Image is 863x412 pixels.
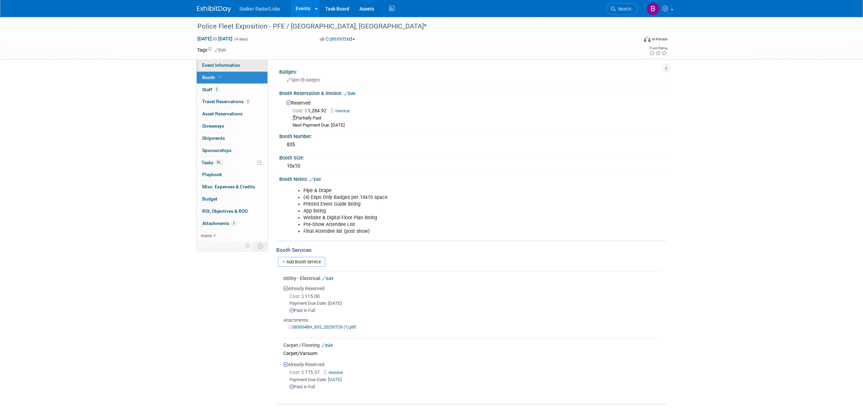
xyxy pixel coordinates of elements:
[215,48,226,53] a: Edit
[279,131,666,140] div: Booth Number:
[289,294,322,299] span: 115.00
[202,184,255,189] span: Misc. Expenses & Credits
[231,221,236,226] span: 3
[197,230,267,242] a: more
[344,91,355,96] a: Edit
[303,201,587,208] li: Printed Event Guide listing
[330,108,353,113] a: Invoice
[197,169,267,181] a: Playbook
[197,84,267,96] a: Staff2
[197,132,267,144] a: Shipments
[647,2,659,15] img: Brooke Journet
[197,157,267,169] a: Tasks0%
[303,214,587,221] li: Website & Digital Floor Plan listing
[197,108,267,120] a: Asset Reservations
[279,88,666,97] div: Booth Reservation & Invoice:
[288,324,356,330] a: 085004BH_835_20250729 (1).pdf
[649,46,667,50] div: Event Rating
[321,343,333,348] a: Edit
[289,384,661,390] div: Paid in Full
[283,282,661,336] div: Already Reserved
[202,196,217,202] span: Budget
[322,276,333,281] a: Edit
[197,181,267,193] a: Misc. Expenses & Credits
[323,370,346,375] a: Invoice
[197,36,233,42] span: [DATE] [DATE]
[289,370,322,375] span: 775.37
[197,145,267,156] a: Sponsorships
[202,172,222,177] span: Playbook
[239,6,280,12] span: Stalker Radar/Lidar
[197,72,267,83] a: Booth
[287,77,320,82] span: Specify badges
[201,160,223,165] span: Tasks
[652,37,668,42] div: In-Person
[212,36,218,41] span: to
[289,300,661,307] div: Payment Due Date: [DATE]
[197,205,267,217] a: ROI, Objectives & ROO
[598,35,668,45] div: Event Format
[289,307,661,314] div: Paid in Full
[310,177,321,182] a: Edit
[616,6,631,12] span: Search
[293,122,661,129] div: Next Payment Due: [DATE]
[279,67,666,75] div: Badges:
[197,120,267,132] a: Giveaways
[289,377,661,383] div: Payment Due Date: [DATE]
[278,257,325,267] a: Add Booth Service
[283,317,661,323] div: Attachments:
[606,3,638,15] a: Search
[202,111,243,116] span: Asset Reservations
[197,59,267,71] a: Event Information
[197,46,226,53] td: Tags
[276,246,666,254] div: Booth Services
[201,233,212,238] span: more
[245,99,250,104] span: 2
[234,37,248,41] span: (4 days)
[284,139,661,150] div: 835
[293,108,308,113] span: Cost: $
[197,218,267,229] a: Attachments3
[303,194,587,201] li: (4) Expo Only Badges per 10x10 space
[279,153,666,161] div: Booth Size:
[284,98,661,129] div: Reserved
[254,242,268,250] td: Toggle Event Tabs
[215,160,223,165] span: 0%
[197,193,267,205] a: Budget
[202,135,225,141] span: Shipments
[283,349,661,358] div: Carpet/Vacuum
[303,208,587,214] li: App listing
[317,36,358,43] button: Committed
[202,87,219,92] span: Staff
[293,108,329,113] span: 1,284.92
[289,294,305,299] span: Cost: $
[197,6,231,13] img: ExhibitDay
[283,358,661,396] div: Already Reserved
[202,99,250,104] span: Travel Reservations
[303,187,587,194] li: Pipe & Drape
[202,62,240,68] span: Event Information
[218,75,222,79] i: Booth reservation complete
[284,161,661,171] div: 10x10
[303,221,587,228] li: Pre-Show Attendee List
[279,174,666,183] div: Booth Notes:
[303,228,587,235] li: Final Attendee list (post show)
[202,75,223,80] span: Booth
[197,96,267,108] a: Travel Reservations2
[214,87,219,92] span: 2
[283,275,661,282] div: Utility - Electrical
[202,221,236,226] span: Attachments
[202,208,248,214] span: ROI, Objectives & ROO
[289,370,305,375] span: Cost: $
[202,123,224,129] span: Giveaways
[195,20,628,33] div: Police Fleet Exposition - PFE / [GEOGRAPHIC_DATA], [GEOGRAPHIC_DATA]*
[283,342,661,349] div: Carpet / Flooring
[242,242,254,250] td: Personalize Event Tab Strip
[202,148,231,153] span: Sponsorships
[293,115,661,121] div: Partially Paid
[644,36,651,42] img: Format-Inperson.png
